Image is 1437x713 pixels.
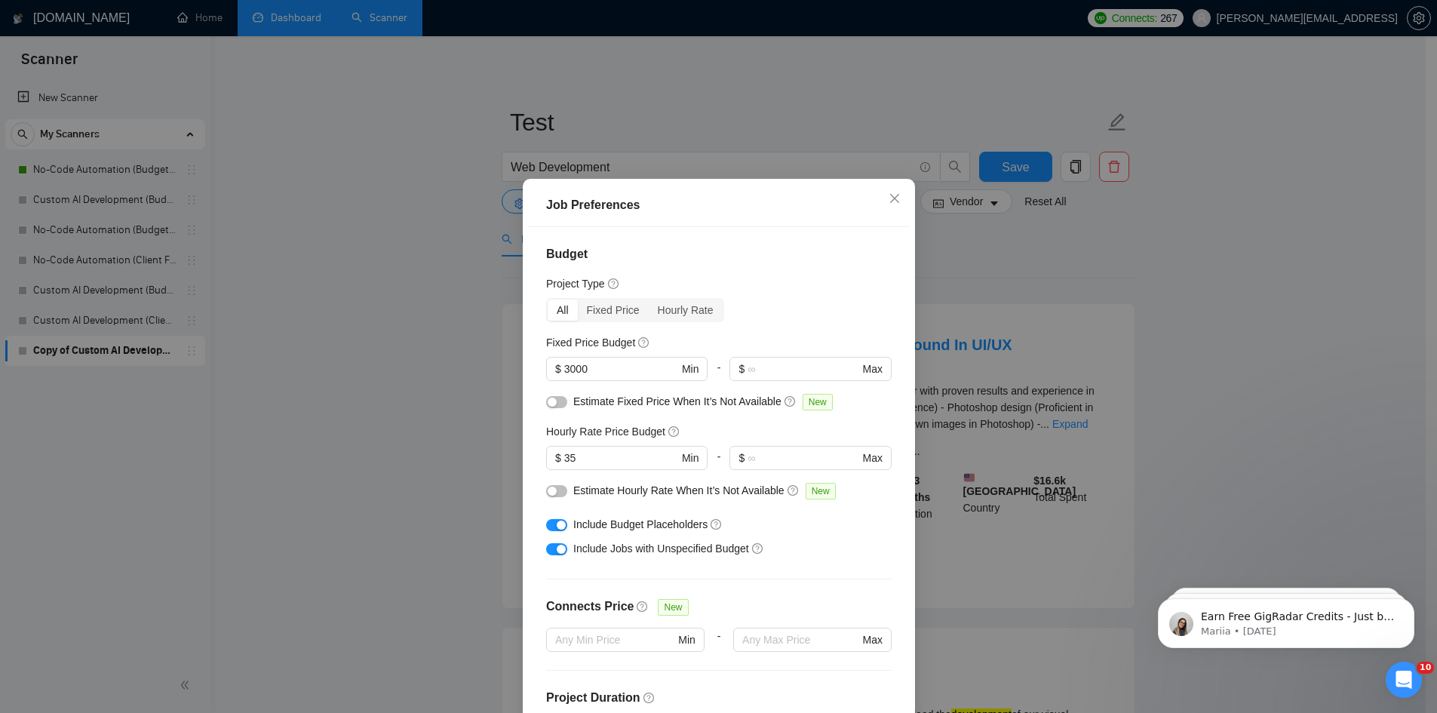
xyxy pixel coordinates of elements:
[546,598,634,616] h4: Connects Price
[555,361,561,377] span: $
[1417,662,1434,674] span: 10
[546,689,892,707] h4: Project Duration
[862,450,882,466] span: Max
[1386,662,1422,698] iframe: Intercom live chat
[862,632,882,648] span: Max
[711,518,723,530] span: question-circle
[563,450,678,466] input: 0
[573,518,708,530] span: Include Budget Placeholders
[573,395,781,407] span: Estimate Fixed Price When It’s Not Available
[742,632,859,648] input: Any Max Price
[668,426,680,438] span: question-circle
[681,361,699,377] span: Min
[862,361,882,377] span: Max
[548,300,578,321] div: All
[546,275,605,292] h5: Project Type
[787,484,799,496] span: question-circle
[708,357,729,393] div: -
[889,192,901,204] span: close
[738,450,745,466] span: $
[555,450,561,466] span: $
[573,484,785,496] span: Estimate Hourly Rate When It’s Not Available
[577,300,648,321] div: Fixed Price
[751,542,763,555] span: question-circle
[563,361,678,377] input: 0
[546,245,892,263] h4: Budget
[1135,567,1437,672] iframe: Intercom notifications message
[784,395,796,407] span: question-circle
[748,361,859,377] input: ∞
[607,278,619,290] span: question-circle
[648,300,722,321] div: Hourly Rate
[546,423,665,440] h5: Hourly Rate Price Budget
[708,446,729,482] div: -
[638,337,650,349] span: question-circle
[555,632,675,648] input: Any Min Price
[704,628,732,670] div: -
[738,361,745,377] span: $
[637,601,649,613] span: question-circle
[874,179,915,220] button: Close
[748,450,859,466] input: ∞
[681,450,699,466] span: Min
[643,692,655,704] span: question-circle
[546,334,635,351] h5: Fixed Price Budget
[546,196,892,214] div: Job Preferences
[802,394,832,410] span: New
[678,632,695,648] span: Min
[805,483,835,499] span: New
[658,599,688,616] span: New
[573,542,749,555] span: Include Jobs with Unspecified Budget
